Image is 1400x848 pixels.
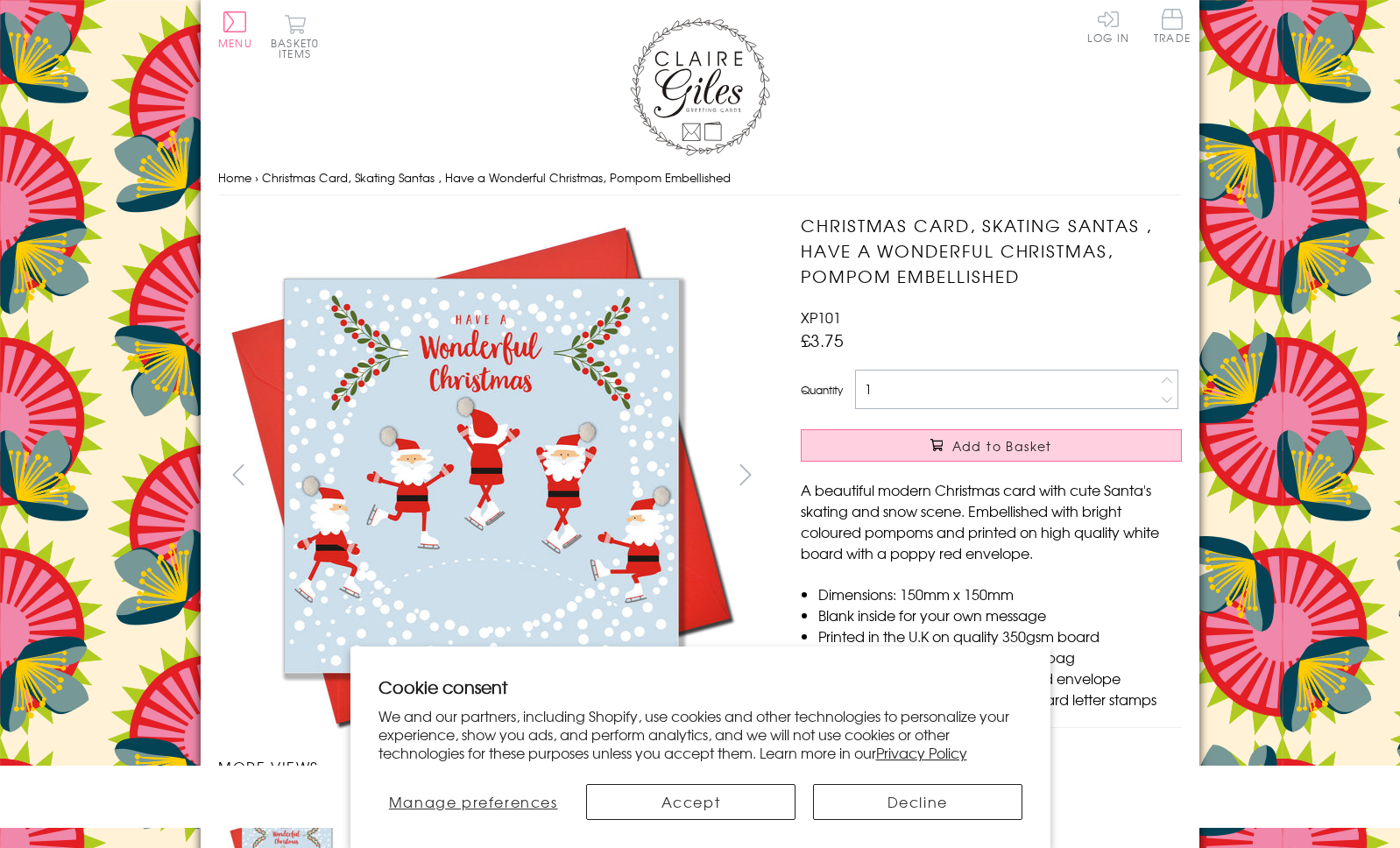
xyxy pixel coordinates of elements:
[801,328,844,352] span: £3.75
[801,479,1182,563] p: A beautiful modern Christmas card with cute Santa's skating and snow scene. Embellished with brig...
[952,437,1052,455] span: Add to Basket
[262,169,731,186] span: Christmas Card, Skating Santas , Have a Wonderful Christmas, Pompom Embellished
[818,625,1182,647] li: Printed in the U.K on quality 350gsm board
[818,604,1182,625] li: Blank inside for your own message
[218,213,744,738] img: Christmas Card, Skating Santas , Have a Wonderful Christmas, Pompom Embellished
[218,11,252,48] button: Menu
[378,707,1022,761] p: We and our partners, including Shopify, use cookies and other technologies to personalize your ex...
[255,169,258,186] span: ›
[813,784,1022,820] button: Decline
[218,756,766,777] h3: More views
[1154,9,1191,43] span: Trade
[818,583,1182,604] li: Dimensions: 150mm x 150mm
[279,35,319,61] span: 0 items
[801,429,1182,462] button: Add to Basket
[586,784,795,820] button: Accept
[801,307,841,328] span: XP101
[218,160,1182,196] nav: breadcrumbs
[218,169,251,186] a: Home
[630,18,770,156] img: Claire Giles Greetings Cards
[801,213,1182,288] h1: Christmas Card, Skating Santas , Have a Wonderful Christmas, Pompom Embellished
[801,382,843,398] label: Quantity
[271,14,319,59] button: Basket0 items
[876,742,967,763] a: Privacy Policy
[389,791,558,812] span: Manage preferences
[726,455,766,494] button: next
[218,455,258,494] button: prev
[1087,9,1129,43] a: Log In
[378,675,1022,699] h2: Cookie consent
[1154,9,1191,46] a: Trade
[378,784,569,820] button: Manage preferences
[218,35,252,51] span: Menu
